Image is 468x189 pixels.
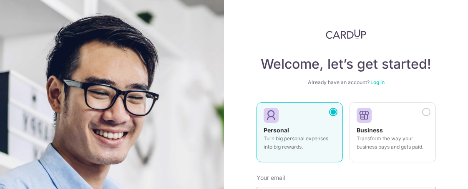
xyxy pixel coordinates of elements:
p: Transform the way your business pays and gets paid. [357,134,429,151]
strong: Business [357,127,383,134]
p: Turn big personal expenses into big rewards. [264,134,336,151]
label: Your email [257,174,285,182]
strong: Personal [264,127,289,134]
a: Log in [370,79,385,85]
h4: Welcome, let’s get started! [257,56,436,72]
a: Personal Turn big personal expenses into big rewards. [257,102,343,167]
img: CardUp Logo [326,29,367,39]
a: Business Transform the way your business pays and gets paid. [350,102,436,167]
div: Already have an account? [257,79,436,86]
